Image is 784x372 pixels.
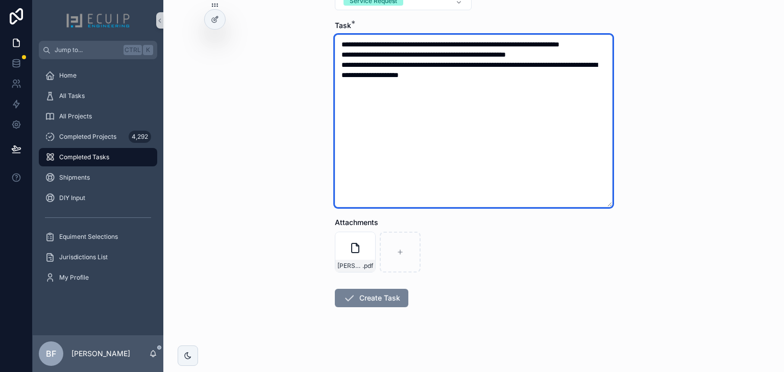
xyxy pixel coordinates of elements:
button: Jump to...CtrlK [39,41,157,59]
a: Jurisdictions List [39,248,157,266]
a: DIY Input [39,189,157,207]
span: BF [46,348,56,360]
span: Home [59,71,77,80]
span: K [144,46,152,54]
a: All Tasks [39,87,157,105]
span: Shipments [59,173,90,182]
span: Jump to... [55,46,119,54]
a: Shipments [39,168,157,187]
span: All Projects [59,112,92,120]
span: Attachments [335,218,378,227]
a: Completed Tasks [39,148,157,166]
a: All Projects [39,107,157,126]
a: Completed Projects4,292 [39,128,157,146]
span: My Profile [59,274,89,282]
span: All Tasks [59,92,85,100]
div: 4,292 [129,131,151,143]
a: My Profile [39,268,157,287]
a: Equiment Selections [39,228,157,246]
p: [PERSON_NAME] [71,349,130,359]
div: scrollable content [33,59,163,300]
span: Jurisdictions List [59,253,108,261]
span: .pdf [362,262,373,270]
a: Home [39,66,157,85]
span: Completed Tasks [59,153,109,161]
button: Create Task [335,289,408,307]
span: Task [335,21,351,30]
span: [PERSON_NAME]-Engineering MPU [337,262,362,270]
span: Equiment Selections [59,233,118,241]
span: Ctrl [124,45,142,55]
img: App logo [66,12,130,29]
span: Completed Projects [59,133,116,141]
span: DIY Input [59,194,85,202]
